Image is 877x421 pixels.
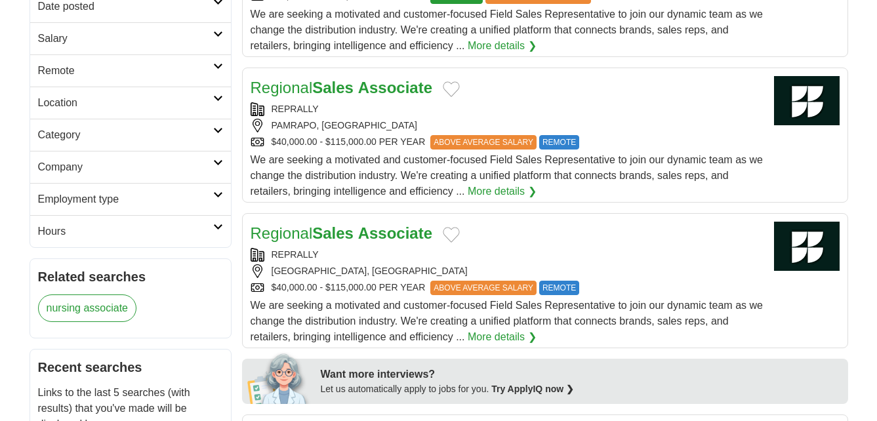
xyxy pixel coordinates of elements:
[312,79,354,96] strong: Sales
[38,127,213,143] h2: Category
[38,357,223,377] h2: Recent searches
[430,135,537,150] span: ABOVE AVERAGE SALARY
[247,351,311,404] img: apply-iq-scientist.png
[468,38,537,54] a: More details ❯
[38,63,213,79] h2: Remote
[774,76,840,125] img: Company logo
[38,267,223,287] h2: Related searches
[443,227,460,243] button: Add to favorite jobs
[30,215,231,247] a: Hours
[38,224,213,239] h2: Hours
[443,81,460,97] button: Add to favorite jobs
[251,154,763,197] span: We are seeking a motivated and customer-focused Field Sales Representative to join our dynamic te...
[539,281,579,295] span: REMOTE
[251,248,764,262] div: REPRALLY
[38,95,213,111] h2: Location
[251,102,764,116] div: REPRALLY
[321,367,840,382] div: Want more interviews?
[468,184,537,199] a: More details ❯
[358,224,432,242] strong: Associate
[468,329,537,345] a: More details ❯
[30,87,231,119] a: Location
[539,135,579,150] span: REMOTE
[38,294,137,322] a: nursing associate
[251,224,433,242] a: RegionalSales Associate
[312,224,354,242] strong: Sales
[251,264,764,278] div: [GEOGRAPHIC_DATA], [GEOGRAPHIC_DATA]
[38,31,213,47] h2: Salary
[251,300,763,342] span: We are seeking a motivated and customer-focused Field Sales Representative to join our dynamic te...
[491,384,574,394] a: Try ApplyIQ now ❯
[321,382,840,396] div: Let us automatically apply to jobs for you.
[251,135,764,150] div: $40,000.00 - $115,000.00 PER YEAR
[38,191,213,207] h2: Employment type
[358,79,432,96] strong: Associate
[251,9,763,51] span: We are seeking a motivated and customer-focused Field Sales Representative to join our dynamic te...
[251,119,764,132] div: PAMRAPO, [GEOGRAPHIC_DATA]
[251,79,433,96] a: RegionalSales Associate
[30,54,231,87] a: Remote
[430,281,537,295] span: ABOVE AVERAGE SALARY
[30,22,231,54] a: Salary
[30,151,231,183] a: Company
[251,281,764,295] div: $40,000.00 - $115,000.00 PER YEAR
[38,159,213,175] h2: Company
[30,119,231,151] a: Category
[30,183,231,215] a: Employment type
[774,222,840,271] img: Company logo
